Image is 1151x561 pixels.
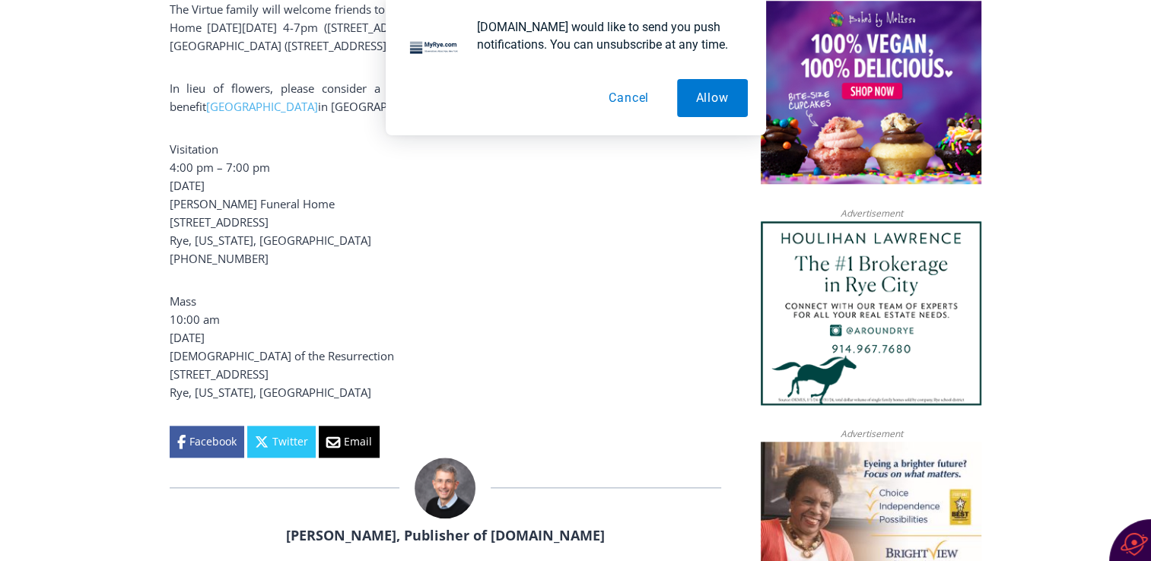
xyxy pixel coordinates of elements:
a: [PERSON_NAME] Read Sanctuary Fall Fest: [DATE] [1,151,220,189]
span: Advertisement [825,206,917,220]
span: Advertisement [825,426,917,441]
a: [PERSON_NAME], Publisher of [DOMAIN_NAME] [286,526,605,544]
img: Houlihan Lawrence The #1 Brokerage in Rye City [761,221,981,405]
div: unique DIY crafts [159,45,212,125]
h4: [PERSON_NAME] Read Sanctuary Fall Fest: [DATE] [12,153,195,188]
button: Cancel [590,79,668,117]
div: "I learned about the history of a place I’d honestly never considered even as a resident of [GEOG... [384,1,719,147]
a: Twitter [247,426,316,458]
div: [DOMAIN_NAME] would like to send you push notifications. You can unsubscribe at any time. [465,18,748,53]
img: notification icon [404,18,465,79]
a: Facebook [170,426,244,458]
span: Intern @ [DOMAIN_NAME] [398,151,705,185]
a: Email [319,426,380,458]
a: Intern @ [DOMAIN_NAME] [366,147,737,189]
div: 5 [159,128,166,144]
p: Visitation 4:00 pm – 7:00 pm [DATE] [PERSON_NAME] Funeral Home [STREET_ADDRESS] Rye, [US_STATE], ... [170,140,721,268]
div: / [170,128,173,144]
p: Mass 10:00 am [DATE] [DEMOGRAPHIC_DATA] of the Resurrection [STREET_ADDRESS] Rye, [US_STATE], [GE... [170,292,721,401]
div: 6 [177,128,184,144]
button: Allow [677,79,748,117]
